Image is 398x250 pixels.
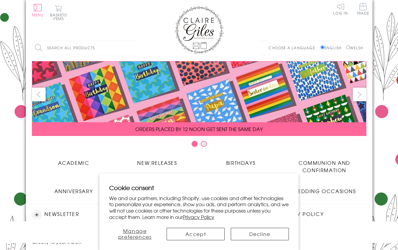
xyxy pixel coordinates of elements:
[167,228,225,240] button: Accept
[58,159,89,166] span: Academic
[299,159,350,174] span: Communion and Confirmation
[32,41,138,55] input: Search all products
[50,5,67,20] button: Basket0 items
[320,45,344,50] label: English
[109,228,161,240] button: Manage preferences
[54,187,93,195] span: Anniversary
[175,6,223,54] img: Claire Giles Greetings Cards
[32,210,135,219] h2: Newsletter
[132,41,138,55] input: Search
[109,183,289,192] h2: Cookie consent
[32,141,366,150] div: Carousel Pagination
[275,210,324,218] a: Privacy Policy
[32,4,44,17] button: Menu
[183,213,214,220] a: Privacy Policy
[320,45,324,49] input: English
[231,228,289,240] button: Decline
[357,3,369,15] span: Trade
[353,88,366,101] button: next
[118,227,152,240] span: Manage preferences
[346,45,363,50] label: Welsh
[201,141,207,147] button: Carousel Page 2
[53,12,67,21] span: 0 items
[137,159,177,166] span: New Releases
[268,45,319,50] p: Choose a language:
[32,155,116,166] a: Academic
[32,12,44,18] span: Menu
[32,88,46,101] button: prev
[199,155,283,166] a: Birthdays
[346,45,350,49] input: Welsh
[357,3,369,16] a: Trade
[293,187,356,195] span: Wedding Occasions
[116,155,199,166] a: New Releases
[192,141,198,147] button: Carousel Page 1 (Current Slide)
[135,125,263,133] span: ORDERS PLACED BY 12 NOON GET SENT THE SAME DAY
[109,195,289,220] p: We and our partners, including Shopify, use cookies and other technologies to personalize your ex...
[226,159,255,166] span: Birthdays
[32,183,116,195] a: Anniversary
[283,155,366,174] a: Communion and Confirmation
[283,183,366,195] a: Wedding Occasions
[333,3,348,15] a: Log In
